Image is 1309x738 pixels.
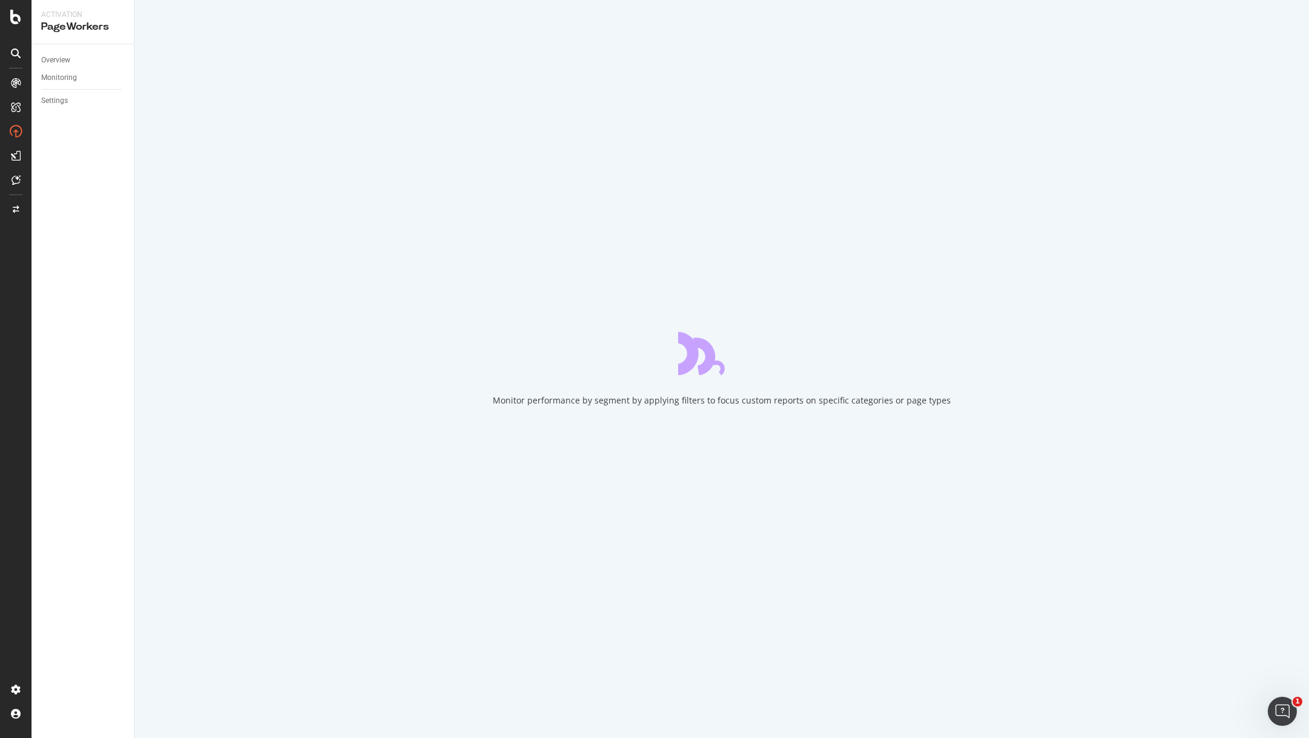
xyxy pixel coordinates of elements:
[678,331,765,375] div: animation
[41,95,68,107] div: Settings
[1293,697,1302,706] span: 1
[493,394,951,407] div: Monitor performance by segment by applying filters to focus custom reports on specific categories...
[41,54,70,67] div: Overview
[41,10,124,20] div: Activation
[41,71,77,84] div: Monitoring
[41,71,125,84] a: Monitoring
[41,95,125,107] a: Settings
[41,20,124,34] div: PageWorkers
[1268,697,1297,726] iframe: Intercom live chat
[41,54,125,67] a: Overview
